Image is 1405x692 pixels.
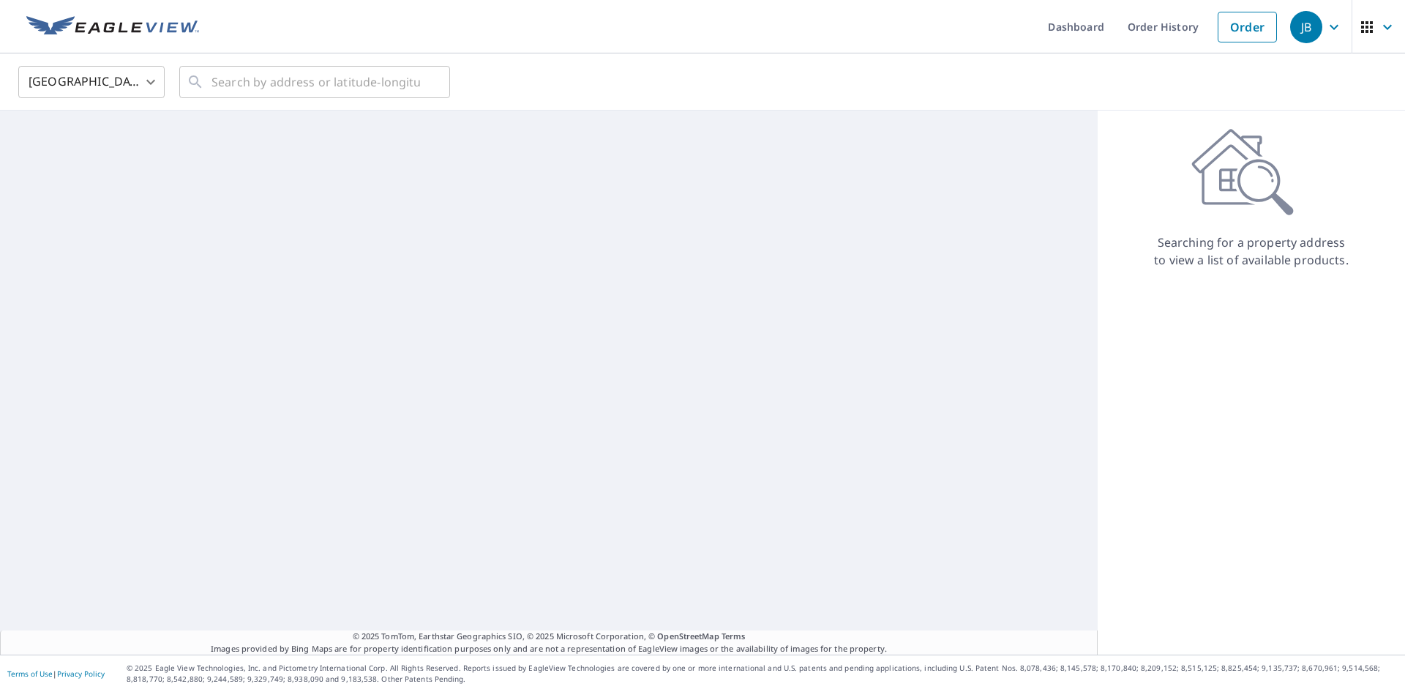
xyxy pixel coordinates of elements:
a: Order [1218,12,1277,42]
span: © 2025 TomTom, Earthstar Geographics SIO, © 2025 Microsoft Corporation, © [353,630,746,643]
p: Searching for a property address to view a list of available products. [1153,234,1349,269]
input: Search by address or latitude-longitude [211,62,420,103]
div: JB [1290,11,1322,43]
p: © 2025 Eagle View Technologies, Inc. and Pictometry International Corp. All Rights Reserved. Repo... [127,663,1398,685]
a: OpenStreetMap [657,630,719,641]
p: | [7,669,105,678]
a: Privacy Policy [57,669,105,679]
a: Terms of Use [7,669,53,679]
a: Terms [722,630,746,641]
img: EV Logo [26,16,199,38]
div: [GEOGRAPHIC_DATA] [18,62,165,103]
